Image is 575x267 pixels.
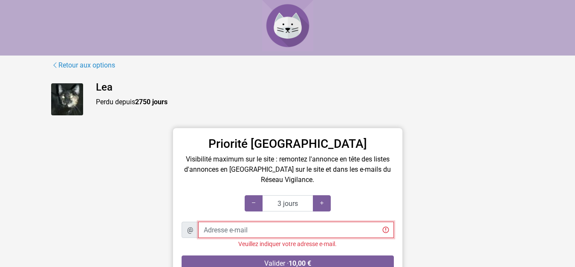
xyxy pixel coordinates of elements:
a: Retour aux options [51,60,116,71]
span: @ [182,222,199,238]
strong: 2750 jours [135,98,168,106]
input: Adresse e-mail [198,222,394,238]
h4: Lea [96,81,524,94]
p: Perdu depuis [96,97,524,107]
h3: Priorité [GEOGRAPHIC_DATA] [182,137,394,151]
p: Visibilité maximum sur le site : remontez l'annonce en tête des listes d'annonces en [GEOGRAPHIC_... [182,154,394,185]
div: Veuillez indiquer votre adresse e-mail. [182,240,394,249]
